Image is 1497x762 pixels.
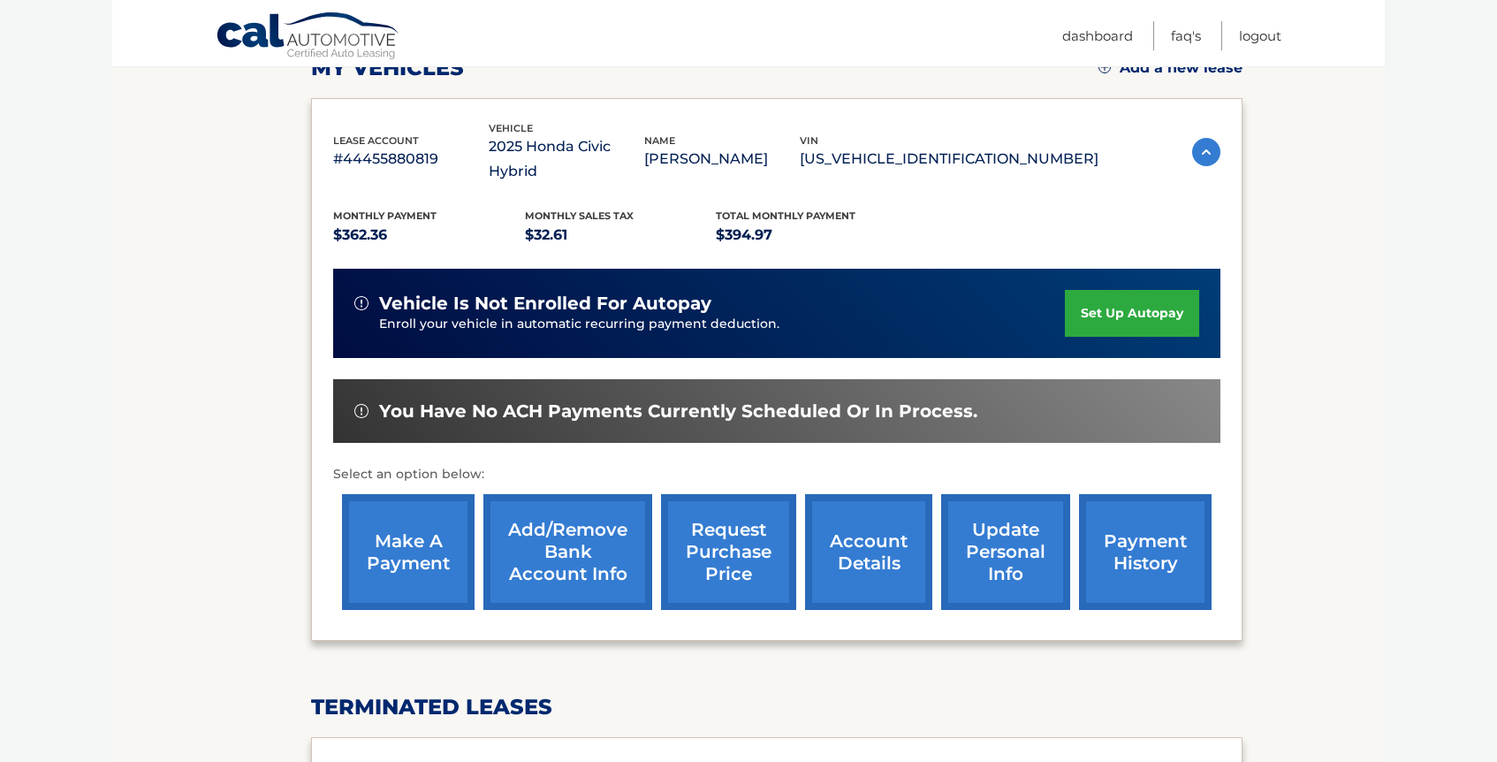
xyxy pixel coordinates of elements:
[941,494,1070,610] a: update personal info
[489,122,533,134] span: vehicle
[1192,138,1220,166] img: accordion-active.svg
[1065,290,1199,337] a: set up autopay
[333,134,419,147] span: lease account
[661,494,796,610] a: request purchase price
[311,55,464,81] h2: my vehicles
[354,404,369,418] img: alert-white.svg
[216,11,401,63] a: Cal Automotive
[1079,494,1212,610] a: payment history
[800,147,1098,171] p: [US_VEHICLE_IDENTIFICATION_NUMBER]
[525,210,634,222] span: Monthly sales Tax
[644,134,675,147] span: name
[716,210,855,222] span: Total Monthly Payment
[483,494,652,610] a: Add/Remove bank account info
[333,210,437,222] span: Monthly Payment
[1171,21,1201,50] a: FAQ's
[342,494,475,610] a: make a payment
[311,694,1242,720] h2: terminated leases
[644,147,800,171] p: [PERSON_NAME]
[716,223,908,248] p: $394.97
[333,464,1220,485] p: Select an option below:
[805,494,932,610] a: account details
[525,223,717,248] p: $32.61
[379,293,711,315] span: vehicle is not enrolled for autopay
[489,134,644,184] p: 2025 Honda Civic Hybrid
[800,134,818,147] span: vin
[1098,61,1111,73] img: add.svg
[333,223,525,248] p: $362.36
[1062,21,1133,50] a: Dashboard
[379,315,1065,334] p: Enroll your vehicle in automatic recurring payment deduction.
[1239,21,1281,50] a: Logout
[333,147,489,171] p: #44455880819
[1098,59,1242,77] a: Add a new lease
[379,400,977,423] span: You have no ACH payments currently scheduled or in process.
[354,296,369,310] img: alert-white.svg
